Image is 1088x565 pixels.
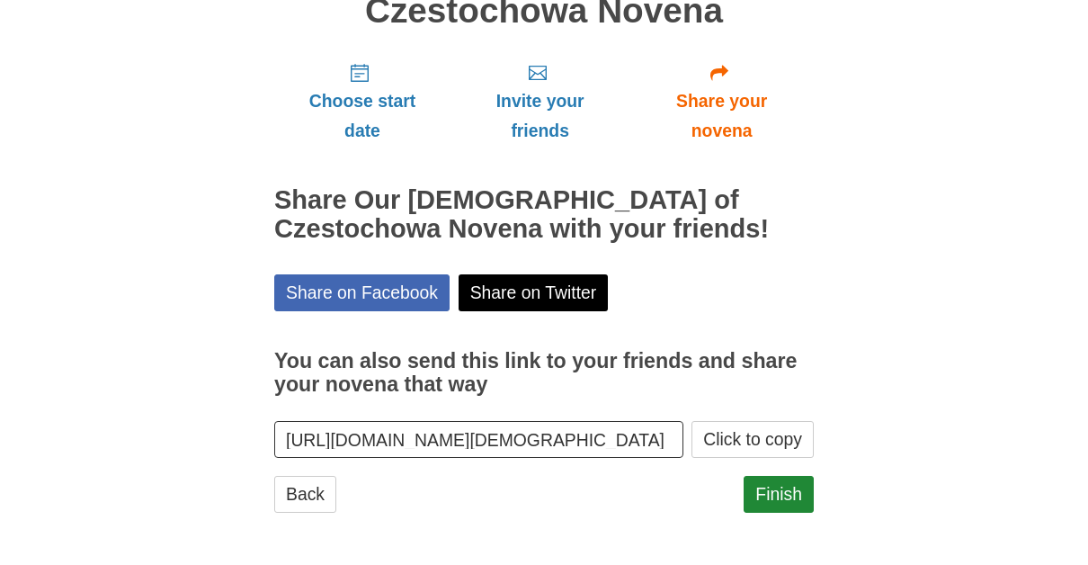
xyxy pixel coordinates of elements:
[274,350,814,396] h3: You can also send this link to your friends and share your novena that way
[629,48,814,155] a: Share your novena
[647,86,796,146] span: Share your novena
[274,48,450,155] a: Choose start date
[691,421,814,458] button: Click to copy
[274,186,814,244] h2: Share Our [DEMOGRAPHIC_DATA] of Czestochowa Novena with your friends!
[274,476,336,513] a: Back
[468,86,611,146] span: Invite your friends
[450,48,629,155] a: Invite your friends
[459,274,609,311] a: Share on Twitter
[744,476,814,513] a: Finish
[292,86,433,146] span: Choose start date
[274,274,450,311] a: Share on Facebook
